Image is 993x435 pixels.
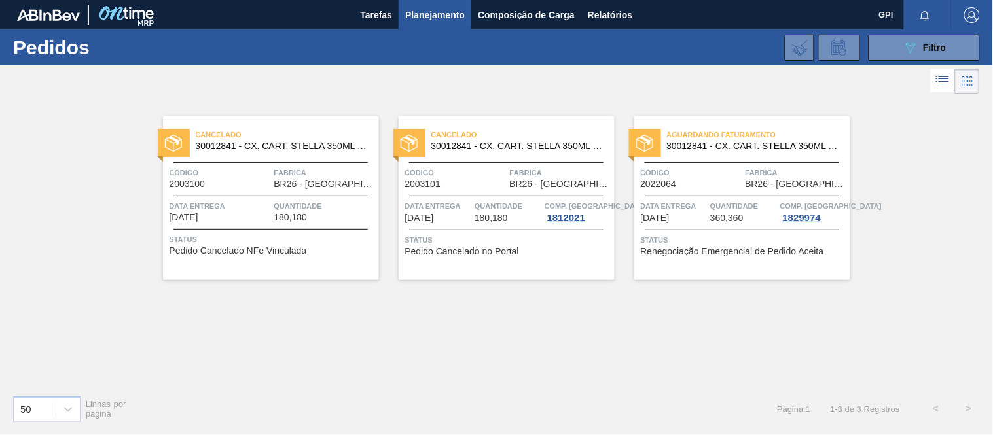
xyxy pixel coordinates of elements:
[710,213,744,223] span: 360,360
[615,116,850,280] a: statusAguardando Faturamento30012841 - CX. CART. STELLA 350ML SLK C8 429Código2022064FábricaBR26 ...
[13,40,201,55] h1: Pedidos
[952,392,985,425] button: >
[920,392,952,425] button: <
[170,200,271,213] span: Data entrega
[405,7,465,23] span: Planejamento
[964,7,980,23] img: Logout
[931,69,955,94] div: Visão em Lista
[641,179,677,189] span: 2022064
[780,213,823,223] div: 1829974
[170,246,307,256] span: Pedido Cancelado NFe Vinculada
[405,200,472,213] span: Data entrega
[20,404,31,415] div: 50
[545,200,611,223] a: Comp. [GEOGRAPHIC_DATA]1812021
[274,179,376,189] span: BR26 - Uberlândia
[746,179,847,189] span: BR26 - Uberlândia
[405,213,434,223] span: 09/09/2025
[667,128,850,141] span: Aguardando Faturamento
[379,116,615,280] a: statusCancelado30012841 - CX. CART. STELLA 350ML SLK C8 429Código2003101FábricaBR26 - [GEOGRAPHIC...
[274,213,308,222] span: 180,180
[777,404,810,414] span: Página : 1
[831,404,900,414] span: 1 - 3 de 3 Registros
[641,247,824,256] span: Renegociação Emergencial de Pedido Aceita
[545,200,646,213] span: Comp. Carga
[475,213,508,223] span: 180,180
[431,128,615,141] span: Cancelado
[405,247,519,256] span: Pedido Cancelado no Portal
[170,166,271,179] span: Código
[475,200,541,213] span: Quantidade
[274,166,376,179] span: Fábrica
[869,35,980,61] button: Filtro
[405,234,611,247] span: Status
[924,43,947,53] span: Filtro
[641,200,708,213] span: Data entrega
[170,213,198,222] span: 27/08/2025
[274,200,376,213] span: Quantidade
[545,213,588,223] div: 1812021
[955,69,980,94] div: Visão em Cards
[746,166,847,179] span: Fábrica
[165,135,182,152] img: status
[431,141,604,151] span: 30012841 - CX. CART. STELLA 350ML SLK C8 429
[86,399,126,419] span: Linhas por página
[510,179,611,189] span: BR26 - Uberlândia
[904,6,946,24] button: Notificações
[170,179,206,189] span: 2003100
[510,166,611,179] span: Fábrica
[143,116,379,280] a: statusCancelado30012841 - CX. CART. STELLA 350ML SLK C8 429Código2003100FábricaBR26 - [GEOGRAPHIC...
[818,35,860,61] div: Solicitação de Revisão de Pedidos
[196,128,379,141] span: Cancelado
[170,233,376,246] span: Status
[710,200,777,213] span: Quantidade
[588,7,632,23] span: Relatórios
[641,213,670,223] span: 03/10/2025
[785,35,814,61] div: Importar Negociações dos Pedidos
[17,9,80,21] img: TNhmsLtSVTkK8tSr43FrP2fwEKptu5GPRR3wAAAABJRU5ErkJggg==
[780,200,882,213] span: Comp. Carga
[360,7,392,23] span: Tarefas
[478,7,575,23] span: Composição de Carga
[667,141,840,151] span: 30012841 - CX. CART. STELLA 350ML SLK C8 429
[405,179,441,189] span: 2003101
[405,166,507,179] span: Código
[641,234,847,247] span: Status
[641,166,742,179] span: Código
[636,135,653,152] img: status
[780,200,847,223] a: Comp. [GEOGRAPHIC_DATA]1829974
[196,141,369,151] span: 30012841 - CX. CART. STELLA 350ML SLK C8 429
[401,135,418,152] img: status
